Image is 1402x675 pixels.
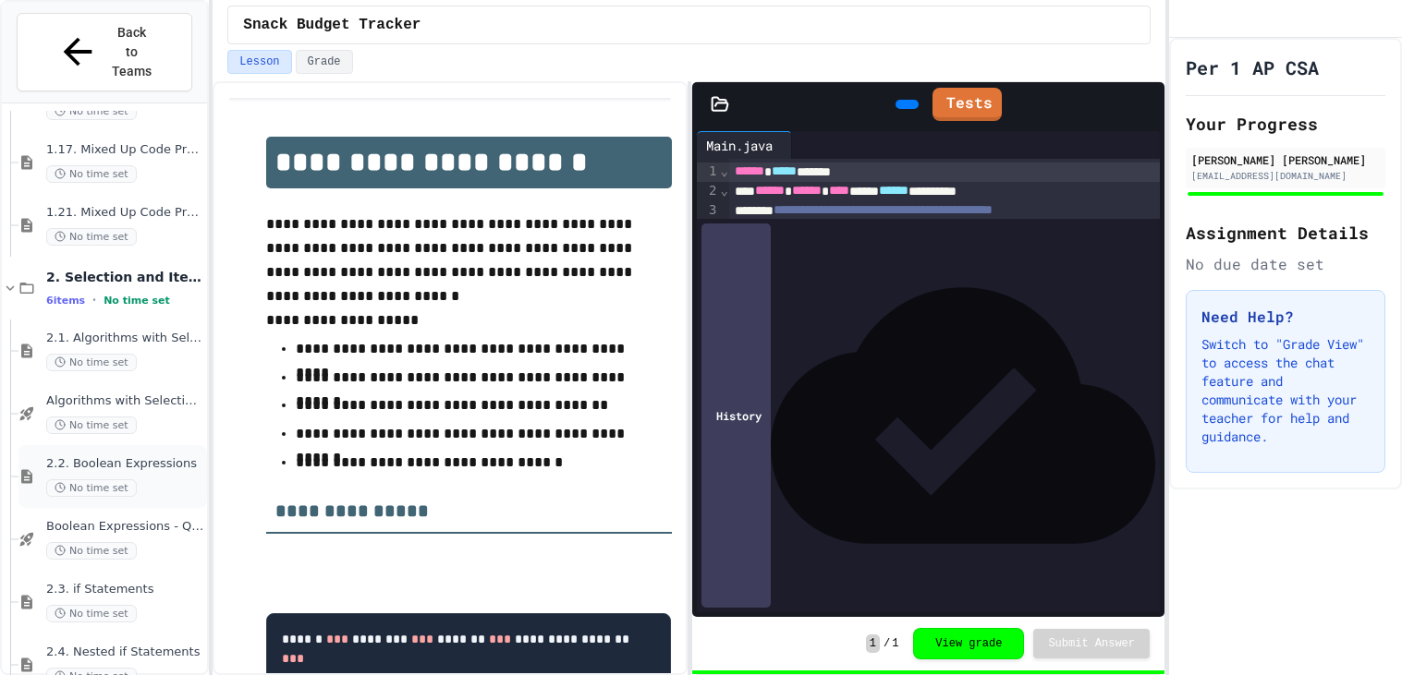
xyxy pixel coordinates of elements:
span: Boolean Expressions - Quiz [46,519,203,535]
button: Grade [296,50,353,74]
a: Tests [933,88,1002,121]
span: Fold line [720,163,729,178]
div: 1 [697,163,720,182]
h2: Assignment Details [1186,220,1385,246]
span: No time set [46,416,137,434]
span: Fold line [720,183,729,198]
span: 1 [866,634,880,653]
button: Lesson [227,50,291,74]
span: 1.21. Mixed Up Code Practice 1b (1.7-1.15) [46,205,203,221]
div: [EMAIL_ADDRESS][DOMAIN_NAME] [1191,169,1380,183]
span: No time set [46,102,137,120]
span: 2.2. Boolean Expressions [46,456,203,472]
span: 1.17. Mixed Up Code Practice 1.1-1.6 [46,142,203,158]
span: No time set [46,479,137,497]
span: Algorithms with Selection and Repetition - Topic 2.1 [46,393,203,409]
p: Switch to "Grade View" to access the chat feature and communicate with your teacher for help and ... [1201,335,1370,446]
span: No time set [46,165,137,183]
span: Snack Budget Tracker [243,14,421,36]
span: No time set [46,228,137,246]
div: 2 [697,182,720,201]
span: • [92,293,96,307]
span: Back to Teams [110,23,153,81]
span: 2.3. if Statements [46,582,203,597]
h3: Need Help? [1201,306,1370,328]
div: No due date set [1186,253,1385,275]
span: 6 items [46,295,85,307]
span: Submit Answer [1048,636,1135,651]
h2: Your Progress [1186,111,1385,137]
button: View grade [913,628,1024,659]
span: 2.1. Algorithms with Selection and Repetition [46,331,203,346]
div: [PERSON_NAME] [PERSON_NAME] [1191,151,1380,168]
span: / [884,636,890,651]
h1: Per 1 AP CSA [1186,54,1319,80]
span: No time set [46,605,137,622]
span: No time set [46,354,137,371]
span: No time set [104,295,170,307]
span: 2.4. Nested if Statements [46,645,203,660]
button: Submit Answer [1033,629,1150,658]
div: 3 [697,201,720,240]
div: History [701,223,771,608]
div: Main.java [697,131,792,159]
div: Main.java [697,136,782,155]
span: 1 [892,636,898,651]
span: 2. Selection and Iteration [46,269,203,285]
span: No time set [46,542,137,560]
button: Back to Teams [17,13,192,91]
